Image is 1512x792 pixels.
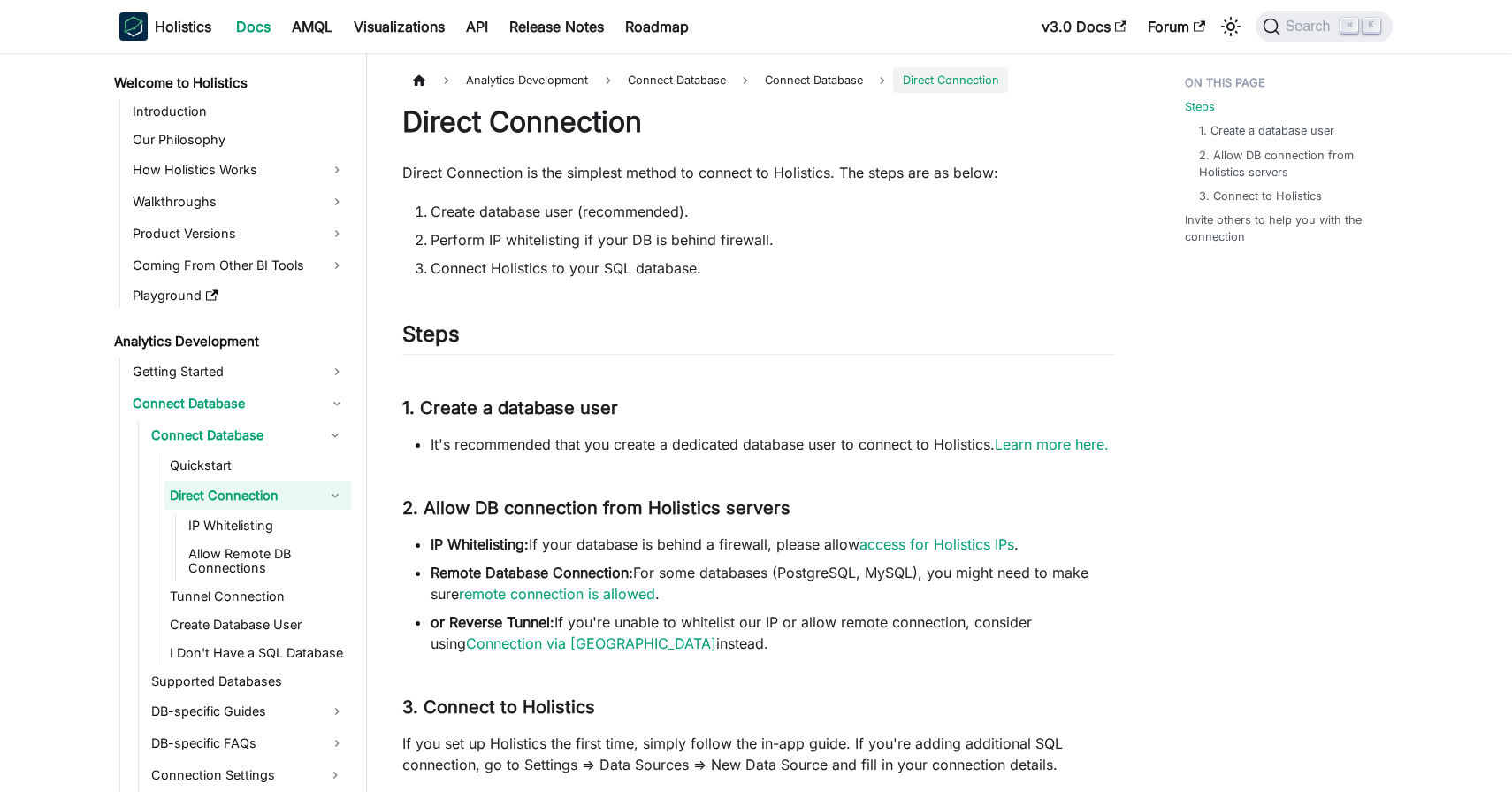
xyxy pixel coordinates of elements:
kbd: K [1363,18,1380,34]
a: access for Holistics IPs [859,535,1014,553]
a: AMQL [281,12,343,41]
a: Tunnel Connection [164,584,351,609]
li: If you're unable to whitelist our IP or allow remote connection, consider using instead. [431,611,1114,654]
a: I Don't Have a SQL Database [164,641,351,665]
button: Collapse sidebar category 'Direct Connection' [319,481,351,510]
a: Visualizations [343,12,455,41]
a: Connect Database [127,389,351,418]
a: Roadmap [615,12,699,41]
li: If your database is behind a firewall, please allow . [431,534,1114,555]
a: Product Versions [127,219,351,248]
h2: Steps [402,321,1114,355]
a: Learn more here. [995,435,1109,453]
a: Invite others to help you with the connection [1185,211,1382,245]
a: Supported Databases [146,669,351,694]
li: Connect Holistics to your SQL database. [431,258,1114,279]
a: Create Database User [164,612,351,637]
a: 3. Connect to Holistics [1199,188,1322,204]
button: Switch between dark and light mode (currently light mode) [1217,12,1245,41]
p: If you set up Holistics the first time, simply follow the in-app guide. If you're adding addition... [402,733,1114,775]
a: HolisticsHolistics [119,12,211,41]
a: Forum [1137,12,1216,41]
li: It's recommended that you create a dedicated database user to connect to Holistics. [431,434,1114,455]
a: Connect Database [146,421,319,450]
h3: 2. Allow DB connection from Holistics servers [402,497,1114,519]
a: Allow Remote DB Connections [183,542,351,581]
a: Connect Database [756,67,872,93]
a: Welcome to Holistics [109,71,351,96]
a: Playground [127,283,351,308]
a: Connection Settings [146,761,319,789]
a: Analytics Development [109,329,351,354]
a: remote connection is allowed [459,585,655,603]
a: DB-specific Guides [146,697,351,726]
img: Holistics [119,12,148,41]
a: Release Notes [499,12,615,41]
a: Home page [402,67,436,93]
button: Expand sidebar category 'Connection Settings' [319,761,351,789]
a: Docs [225,12,281,41]
a: API [455,12,499,41]
span: Connect Database [619,67,735,93]
a: Connection via [GEOGRAPHIC_DATA] [466,634,716,652]
span: Connect Database [765,73,863,87]
span: Direct Connection [893,67,1007,93]
a: Getting Started [127,358,351,386]
strong: IP Whitelisting: [431,535,529,553]
span: Analytics Development [457,67,597,93]
li: Create database user (recommended). [431,201,1114,222]
a: Our Philosophy [127,127,351,152]
h1: Direct Connection [402,104,1114,140]
a: How Holistics Works [127,156,351,184]
button: Search (Command+K) [1256,11,1393,42]
a: Coming From Other BI Tools [127,251,351,280]
a: Direct Connection [164,481,319,510]
li: For some databases (PostgreSQL, MySQL), you might need to make sure . [431,562,1114,604]
a: DB-specific FAQs [146,729,351,757]
p: Direct Connection is the simplest method to connect to Holistics. The steps are as below: [402,162,1114,183]
a: v3.0 Docs [1031,12,1137,41]
li: Perform IP whitelisting if your DB is behind firewall. [431,229,1114,250]
strong: or Reverse Tunnel: [431,613,554,631]
a: IP Whitelisting [183,513,351,538]
strong: Remote Database Connection: [431,564,633,581]
h3: 1. Create a database user [402,397,1114,419]
a: Quickstart [164,453,351,478]
h3: 3. Connect to Holistics [402,696,1114,719]
b: Holistics [155,16,211,37]
nav: Docs sidebar [102,53,367,792]
a: Steps [1185,98,1215,115]
span: Search [1280,19,1341,35]
a: 1. Create a database user [1199,122,1334,139]
a: 2. Allow DB connection from Holistics servers [1199,147,1375,181]
a: Introduction [127,99,351,124]
button: Collapse sidebar category 'Connect Database' [319,421,351,450]
nav: Breadcrumbs [402,67,1114,93]
a: Walkthroughs [127,188,351,216]
kbd: ⌘ [1340,18,1358,34]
